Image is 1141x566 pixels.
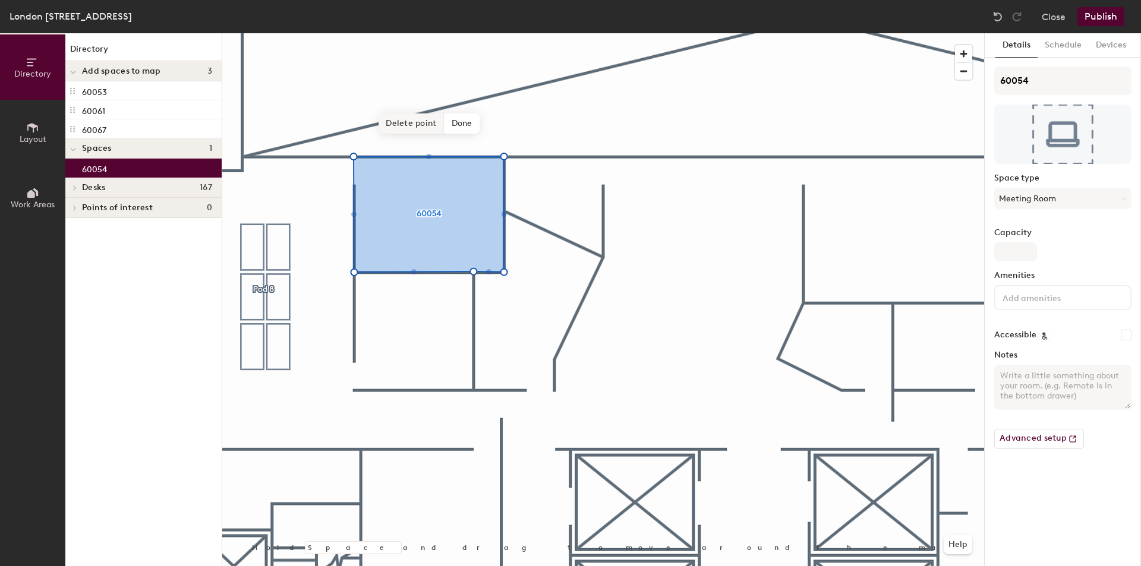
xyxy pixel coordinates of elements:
span: Add spaces to map [82,67,161,76]
span: Desks [82,183,105,192]
span: Layout [20,134,46,144]
p: 60054 [82,161,107,175]
span: Delete point [379,113,444,134]
label: Capacity [994,228,1131,238]
span: Directory [14,69,51,79]
button: Advanced setup [994,429,1084,449]
span: Spaces [82,144,112,153]
button: Close [1042,7,1066,26]
div: London [STREET_ADDRESS] [10,9,132,24]
label: Notes [994,350,1131,360]
button: Details [995,33,1038,58]
button: Schedule [1038,33,1089,58]
span: Done [445,113,480,134]
label: Space type [994,173,1131,183]
p: 60061 [82,103,105,116]
p: 60067 [82,122,106,135]
label: Amenities [994,271,1131,280]
button: Help [944,535,972,554]
p: 60053 [82,84,107,97]
span: 0 [207,203,212,213]
label: Accessible [994,330,1036,340]
img: Undo [992,11,1004,23]
button: Devices [1089,33,1133,58]
span: Work Areas [11,200,55,210]
span: 167 [200,183,212,192]
span: 3 [207,67,212,76]
button: Meeting Room [994,188,1131,209]
img: Redo [1011,11,1023,23]
h1: Directory [65,43,222,61]
img: The space named 60054 [994,105,1131,164]
button: Publish [1077,7,1124,26]
span: 1 [209,144,212,153]
span: Points of interest [82,203,153,213]
input: Add amenities [1000,290,1107,304]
